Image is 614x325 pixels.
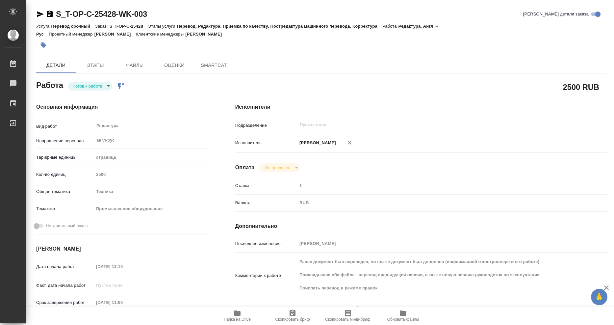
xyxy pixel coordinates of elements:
[235,103,607,111] h4: Исполнители
[235,164,255,172] h4: Оплата
[36,38,51,52] button: Добавить тэг
[297,181,576,190] input: Пустое поле
[297,239,576,248] input: Пустое поле
[49,32,94,37] p: Проектный менеджер
[36,79,63,91] h2: Работа
[235,306,297,312] p: Путь на drive
[299,121,560,129] input: Пустое поле
[56,10,147,18] a: S_T-OP-C-25428-WK-003
[198,61,230,69] span: SmartCat
[325,317,370,322] span: Скопировать мини-бриф
[591,289,607,305] button: 🙏
[297,140,336,146] p: [PERSON_NAME]
[343,135,357,150] button: Удалить исполнителя
[40,61,72,69] span: Детали
[36,123,94,130] p: Вид работ
[51,24,95,29] p: Перевод срочный
[94,186,209,197] div: Техника
[46,223,88,229] span: Нотариальный заказ
[260,163,300,172] div: Готов к работе
[94,262,151,271] input: Пустое поле
[235,272,297,279] p: Комментарий к работе
[36,10,44,18] button: Скопировать ссылку для ЯМессенджера
[94,152,209,163] div: страница
[46,10,54,18] button: Скопировать ссылку
[36,24,51,29] p: Услуга
[159,61,190,69] span: Оценки
[297,256,576,294] textarea: Ранее документ был переведен, но позже документ был дополнен (информацией о контроллере и его раб...
[36,188,94,195] p: Общая тематика
[148,24,177,29] p: Этапы услуги
[320,307,375,325] button: Скопировать мини-бриф
[235,122,297,129] p: Подразделение
[387,317,419,322] span: Обновить файлы
[94,281,151,290] input: Пустое поле
[68,82,112,91] div: Готов к работе
[263,165,292,171] button: Не оплачена
[36,263,94,270] p: Дата начала работ
[36,138,94,144] p: Направление перевода
[275,317,310,322] span: Скопировать бриф
[297,303,576,314] textarea: /Clients/Т-ОП-С_Русал Глобал Менеджмент/Orders/S_T-OP-C-25428/Edited/S_T-OP-C-25428-WK-003
[36,103,209,111] h4: Основная информация
[382,24,398,29] p: Работа
[297,197,576,208] div: RUB
[109,24,148,29] p: S_T-OP-C-25428
[265,307,320,325] button: Скопировать бриф
[563,81,599,93] h2: 2500 RUB
[36,171,94,178] p: Кол-во единиц
[94,203,209,214] div: Промышленное оборудование
[95,24,109,29] p: Заказ:
[594,290,605,304] span: 🙏
[36,299,94,306] p: Срок завершения работ
[235,222,607,230] h4: Дополнительно
[375,307,431,325] button: Обновить файлы
[235,140,297,146] p: Исполнитель
[71,83,104,89] button: Готов к работе
[224,317,251,322] span: Папка на Drive
[94,170,209,179] input: Пустое поле
[177,24,382,29] p: Перевод, Редактура, Приёмка по качеству, Постредактура машинного перевода, Корректура
[185,32,227,37] p: [PERSON_NAME]
[523,11,589,17] span: [PERSON_NAME] детали заказа
[136,32,186,37] p: Клиентские менеджеры
[119,61,151,69] span: Файлы
[36,282,94,289] p: Факт. дата начала работ
[235,240,297,247] p: Последнее изменение
[36,245,209,253] h4: [PERSON_NAME]
[80,61,111,69] span: Этапы
[36,154,94,161] p: Тарифные единицы
[235,200,297,206] p: Валюта
[94,32,136,37] p: [PERSON_NAME]
[94,298,151,307] input: Пустое поле
[235,182,297,189] p: Ставка
[36,205,94,212] p: Тематика
[210,307,265,325] button: Папка на Drive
